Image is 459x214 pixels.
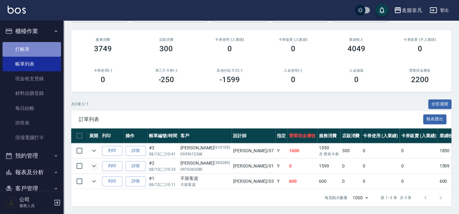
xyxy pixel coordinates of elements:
td: Y [275,143,287,158]
a: 打帳單 [3,42,61,57]
p: 08/12 (二) 10:41 [149,151,177,157]
th: 指定 [275,128,287,143]
a: 現場電腦打卡 [3,130,61,145]
td: 600 [317,174,341,189]
th: 帳單編號/時間 [147,128,179,143]
th: 店販消費 [340,128,361,143]
h3: 0 [227,44,232,53]
th: 卡券使用 (入業績) [361,128,400,143]
button: 列印 [102,161,122,171]
td: 0 [361,159,400,174]
a: 帳單列表 [3,57,61,71]
td: [PERSON_NAME] /07 [232,143,275,158]
h3: 3749 [94,44,112,53]
h3: 0 [101,75,105,84]
p: 08/12 (二) 10:33 [149,167,177,172]
p: 0970360280 [180,167,230,172]
p: (360280) [214,160,230,167]
button: 登出 [427,4,451,16]
button: 名留非凡 [391,4,424,17]
h2: 卡券使用(-) [79,68,127,73]
h3: 2200 [411,75,429,84]
h2: 入金使用(-) [269,68,317,73]
button: 列印 [102,146,122,156]
button: expand row [89,176,99,186]
img: Logo [8,6,26,14]
a: 排班表 [3,116,61,130]
button: 報表匯出 [423,114,447,124]
h5: 公司 [19,196,52,203]
img: Person [5,196,18,209]
button: 報表及分析 [3,164,61,181]
td: 1599 [317,159,341,174]
p: 服務人員 [19,203,52,209]
td: 0 [361,143,400,158]
h3: 0 [417,44,422,53]
h3: 0 [354,75,359,84]
p: 不留客資 [180,182,230,188]
span: 訂單列表 [79,116,423,123]
div: 不留客資 [180,175,230,182]
h3: -250 [158,75,174,84]
h3: 0 [291,75,295,84]
a: 詳情 [125,176,146,186]
h3: 4049 [348,44,365,53]
td: 0 [400,143,438,158]
td: 0 [340,159,361,174]
td: 0 [361,174,400,189]
p: 含 舊有卡券 [319,151,339,157]
th: 業績收入 [438,128,459,143]
td: [PERSON_NAME] /01 [232,159,275,174]
td: #3 [147,143,179,158]
button: save [375,4,388,17]
p: 08/12 (二) 10:11 [149,182,177,188]
td: 600 [287,174,317,189]
td: [PERSON_NAME] /03 [232,174,275,189]
a: 材料自購登錄 [3,86,61,101]
td: 1550 [317,143,341,158]
h2: 入金儲值 [332,68,381,73]
a: 每日結帳 [3,101,61,116]
h3: 服務消費 [79,38,127,42]
div: 1000 [350,189,370,206]
td: #2 [147,159,179,174]
a: 詳情 [125,146,146,156]
h3: 300 [159,44,173,53]
button: 預約管理 [3,147,61,164]
th: 服務消費 [317,128,341,143]
h2: 卡券販賣 (不入業績) [396,38,444,42]
a: 報表匯出 [423,116,447,122]
td: Y [275,159,287,174]
th: 卡券販賣 (入業績) [400,128,438,143]
a: 詳情 [125,161,146,171]
td: 0 [400,174,438,189]
h2: 卡券使用 (入業績) [206,38,254,42]
p: 0939612368 [180,151,230,157]
p: 每頁顯示數量 [325,195,348,201]
button: expand row [89,161,99,171]
td: 600 [438,174,459,189]
td: 1599 [438,159,459,174]
td: 0 [400,159,438,174]
h2: 卡券販賣 (入業績) [269,38,317,42]
button: expand row [89,146,99,155]
button: 櫃檯作業 [3,23,61,39]
h3: 0 [291,44,295,53]
p: 第 1–3 筆 共 3 筆 [381,195,411,201]
th: 客戶 [179,128,232,143]
th: 操作 [124,128,147,143]
h2: 營業現金應收 [396,68,444,73]
td: 0 [287,159,317,174]
button: 客戶管理 [3,180,61,197]
th: 展開 [88,128,100,143]
div: 名留非凡 [402,6,422,14]
th: 設計師 [232,128,275,143]
td: 0 [340,174,361,189]
h2: 店販消費 [142,38,191,42]
td: #1 [147,174,179,189]
td: 1850 [438,143,459,158]
td: 1600 [287,143,317,158]
a: 現金收支登錄 [3,71,61,86]
p: (610105) [214,145,230,151]
th: 營業現金應收 [287,128,317,143]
